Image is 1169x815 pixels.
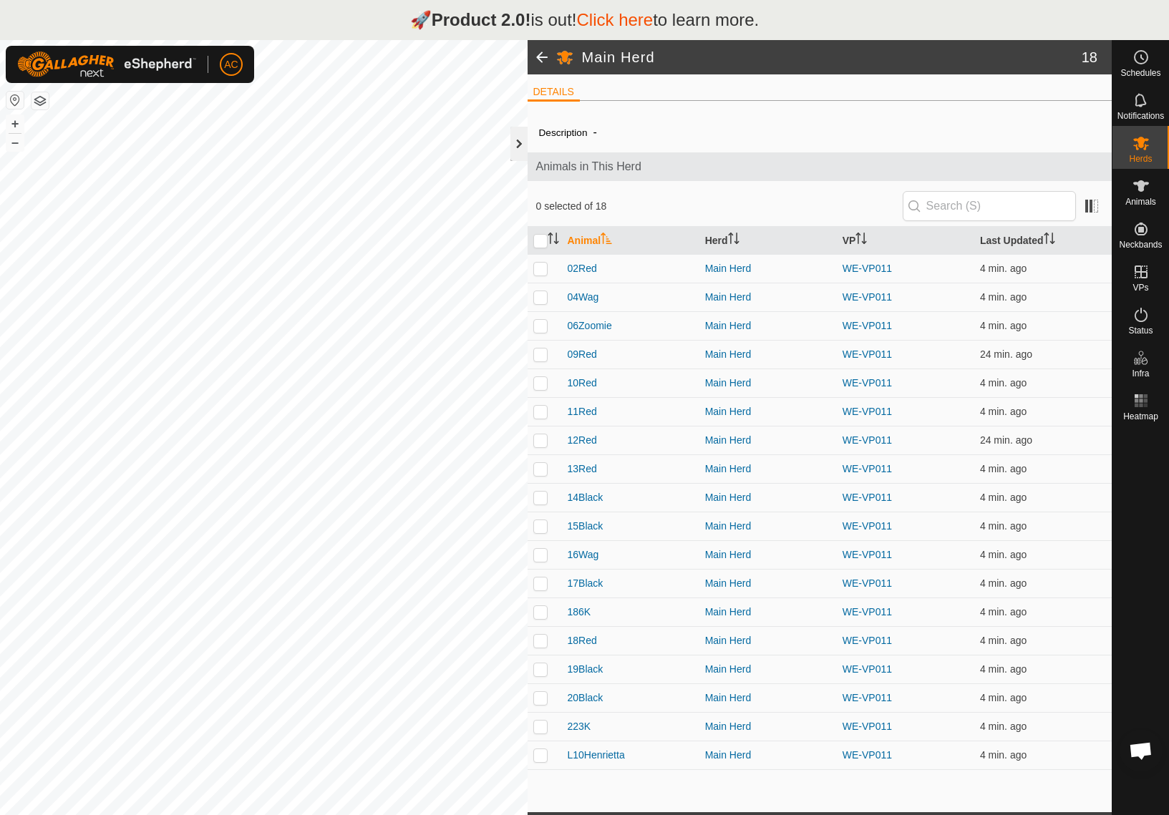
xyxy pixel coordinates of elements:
[1132,369,1149,378] span: Infra
[6,92,24,109] button: Reset Map
[568,690,603,706] span: 20Black
[705,404,831,419] div: Main Herd
[432,10,531,29] strong: Product 2.0!
[705,748,831,763] div: Main Herd
[980,635,1027,646] span: Sep 18, 2025, 2:00 PM
[1125,197,1156,206] span: Animals
[980,492,1027,503] span: Sep 18, 2025, 2:00 PM
[705,719,831,734] div: Main Herd
[568,748,625,763] span: L10Henrietta
[1082,47,1097,68] span: 18
[568,719,591,734] span: 223K
[980,463,1027,474] span: Sep 18, 2025, 2:00 PM
[6,134,24,151] button: –
[980,377,1027,389] span: Sep 18, 2025, 2:00 PM
[843,549,892,560] a: WE-VP011
[980,520,1027,532] span: Sep 18, 2025, 2:00 PM
[843,434,892,446] a: WE-VP011
[601,235,612,246] p-sorticon: Activate to sort
[843,348,892,360] a: WE-VP011
[980,663,1027,675] span: Sep 18, 2025, 2:00 PM
[588,120,603,144] span: -
[980,721,1027,732] span: Sep 18, 2025, 2:00 PM
[705,605,831,620] div: Main Herd
[843,663,892,675] a: WE-VP011
[980,348,1032,360] span: Sep 18, 2025, 1:40 PM
[582,49,1082,66] h2: Main Herd
[568,490,603,505] span: 14Black
[568,318,612,333] span: 06Zoomie
[843,263,892,274] a: WE-VP011
[705,433,831,448] div: Main Herd
[539,127,588,138] label: Description
[17,52,196,77] img: Gallagher Logo
[562,227,699,255] th: Animal
[1129,155,1152,163] span: Herds
[980,291,1027,303] span: Sep 18, 2025, 2:00 PM
[980,577,1027,589] span: Sep 18, 2025, 2:00 PM
[705,633,831,648] div: Main Herd
[576,10,653,29] a: Click here
[843,377,892,389] a: WE-VP011
[980,434,1032,446] span: Sep 18, 2025, 1:40 PM
[843,692,892,703] a: WE-VP011
[568,662,603,677] span: 19Black
[843,320,892,331] a: WE-VP011
[1120,729,1163,772] div: Open chat
[843,721,892,732] a: WE-VP011
[980,263,1027,274] span: Sep 18, 2025, 2:00 PM
[705,519,831,534] div: Main Herd
[705,347,831,362] div: Main Herd
[1044,235,1055,246] p-sorticon: Activate to sort
[1132,283,1148,292] span: VPs
[31,92,49,109] button: Map Layers
[843,492,892,503] a: WE-VP011
[1128,326,1153,335] span: Status
[843,577,892,589] a: WE-VP011
[6,115,24,132] button: +
[705,376,831,391] div: Main Herd
[705,318,831,333] div: Main Herd
[705,490,831,505] div: Main Herd
[699,227,837,255] th: Herd
[568,404,597,419] span: 11Red
[1123,412,1158,421] span: Heatmap
[837,227,974,255] th: VP
[705,576,831,591] div: Main Herd
[974,227,1112,255] th: Last Updated
[1117,112,1164,120] span: Notifications
[843,463,892,474] a: WE-VP011
[980,320,1027,331] span: Sep 18, 2025, 2:00 PM
[980,606,1027,618] span: Sep 18, 2025, 2:00 PM
[980,749,1027,761] span: Sep 18, 2025, 2:00 PM
[568,519,603,534] span: 15Black
[568,462,597,477] span: 13Red
[410,7,760,33] p: 🚀 is out! to learn more.
[843,406,892,417] a: WE-VP011
[536,158,1104,175] span: Animals in This Herd
[528,84,580,102] li: DETAILS
[980,692,1027,703] span: Sep 18, 2025, 2:00 PM
[705,261,831,276] div: Main Herd
[903,191,1076,221] input: Search (S)
[843,291,892,303] a: WE-VP011
[1119,240,1162,249] span: Neckbands
[224,57,238,72] span: AC
[548,235,559,246] p-sorticon: Activate to sort
[843,520,892,532] a: WE-VP011
[568,433,597,448] span: 12Red
[568,261,597,276] span: 02Red
[705,462,831,477] div: Main Herd
[980,406,1027,417] span: Sep 18, 2025, 2:00 PM
[568,633,597,648] span: 18Red
[568,547,599,562] span: 16Wag
[536,199,903,214] span: 0 selected of 18
[705,690,831,706] div: Main Herd
[568,290,599,305] span: 04Wag
[568,605,591,620] span: 186K
[568,376,597,391] span: 10Red
[980,549,1027,560] span: Sep 18, 2025, 2:00 PM
[705,290,831,305] div: Main Herd
[568,347,597,362] span: 09Red
[855,235,867,246] p-sorticon: Activate to sort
